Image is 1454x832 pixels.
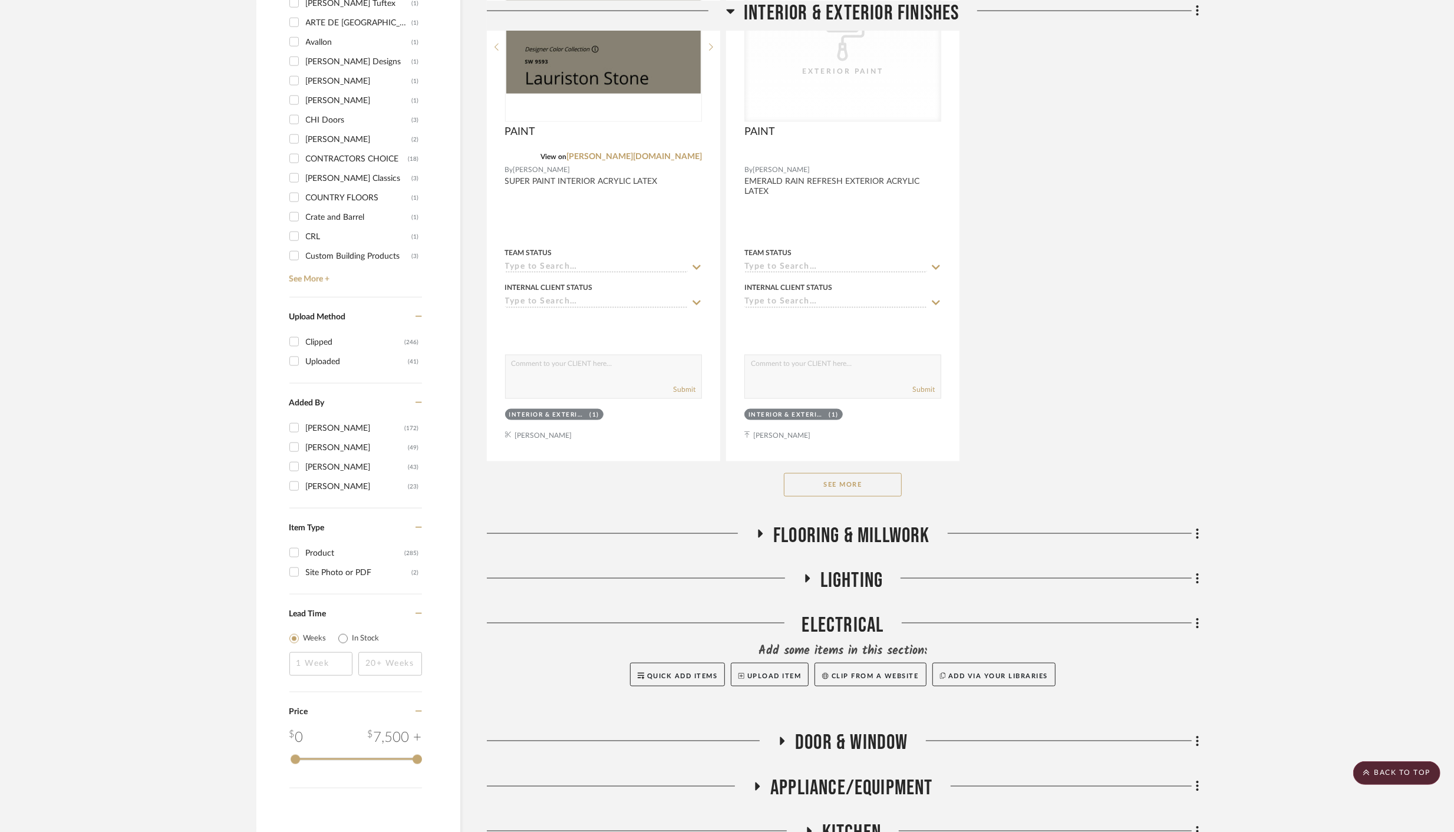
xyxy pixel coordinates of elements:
scroll-to-top-button: BACK TO TOP [1353,761,1440,785]
div: ARTE DE [GEOGRAPHIC_DATA] [306,14,412,32]
div: (172) [405,419,419,438]
label: Weeks [304,633,327,645]
div: Add some items in this section: [487,643,1199,659]
span: APPLIANCE/EQUIPMENT [770,776,933,801]
div: Product [306,544,405,563]
div: Avallon [306,33,412,52]
span: Lead Time [289,610,327,618]
a: See More + [286,266,422,285]
div: COUNTRY FLOORS [306,189,412,207]
div: [PERSON_NAME] Designs [306,52,412,71]
div: (3) [412,169,419,188]
div: (1) [589,411,599,420]
div: CRL [306,227,412,246]
div: (43) [408,458,419,477]
div: 7,500 + [368,727,422,748]
input: 20+ Weeks [358,652,422,676]
span: Upload Method [289,313,346,321]
div: [PERSON_NAME] [306,91,412,110]
input: Type to Search… [744,297,927,308]
div: [PERSON_NAME] [306,72,412,91]
span: Added By [289,399,325,407]
div: Site Photo or PDF [306,563,412,582]
div: (285) [405,544,419,563]
div: (2) [412,130,419,149]
div: (1) [412,33,419,52]
div: (1) [412,227,419,246]
div: CHI Doors [306,111,412,130]
div: Custom Building Products [306,247,412,266]
div: (1) [412,72,419,91]
div: Internal Client Status [505,282,593,293]
button: Clip from a website [815,663,926,686]
div: [PERSON_NAME] Classics [306,169,412,188]
div: (1) [829,411,839,420]
div: (1) [412,208,419,227]
button: Add via your libraries [932,663,1056,686]
span: PAINT [744,126,775,138]
div: Team Status [744,247,792,258]
div: (1) [412,189,419,207]
div: Crate and Barrel [306,208,412,227]
div: Clipped [306,333,405,352]
div: (49) [408,438,419,457]
div: INTERIOR & EXTERIOR FINISHES [509,411,587,420]
div: (3) [412,247,419,266]
div: (23) [408,477,419,496]
div: Internal Client Status [744,282,832,293]
a: [PERSON_NAME][DOMAIN_NAME] [566,153,702,161]
div: 0 [289,727,304,748]
label: In Stock [352,633,380,645]
div: [PERSON_NAME] [306,458,408,477]
span: Door & Window [795,731,908,756]
button: Quick Add Items [630,663,726,686]
span: By [505,164,513,176]
input: 1 Week [289,652,353,676]
span: View on [540,153,566,160]
span: LIGHTING [820,568,883,593]
span: PAINT [505,126,536,138]
div: (1) [412,91,419,110]
span: Item Type [289,524,325,532]
div: [PERSON_NAME] [306,130,412,149]
div: (41) [408,352,419,371]
div: CONTRACTORS CHOICE [306,150,408,169]
span: Flooring & Millwork [773,523,930,549]
div: (246) [405,333,419,352]
span: Price [289,708,308,716]
div: [PERSON_NAME] [306,419,405,438]
input: Type to Search… [505,262,688,273]
div: Uploaded [306,352,408,371]
div: Exterior Paint [784,65,902,77]
div: (18) [408,150,419,169]
span: By [744,164,753,176]
button: Upload Item [731,663,809,686]
button: See More [784,473,902,497]
input: Type to Search… [505,297,688,308]
input: Type to Search… [744,262,927,273]
span: Quick Add Items [647,673,718,679]
div: (3) [412,111,419,130]
div: Team Status [505,247,552,258]
div: INTERIOR & EXTERIOR FINISHES [749,411,826,420]
div: (1) [412,14,419,32]
span: [PERSON_NAME] [513,164,571,176]
div: (2) [412,563,419,582]
span: [PERSON_NAME] [753,164,810,176]
img: PAINT [506,1,701,94]
button: Submit [673,384,695,395]
div: [PERSON_NAME] [306,477,408,496]
div: (1) [412,52,419,71]
button: Submit [912,384,935,395]
div: [PERSON_NAME] [306,438,408,457]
